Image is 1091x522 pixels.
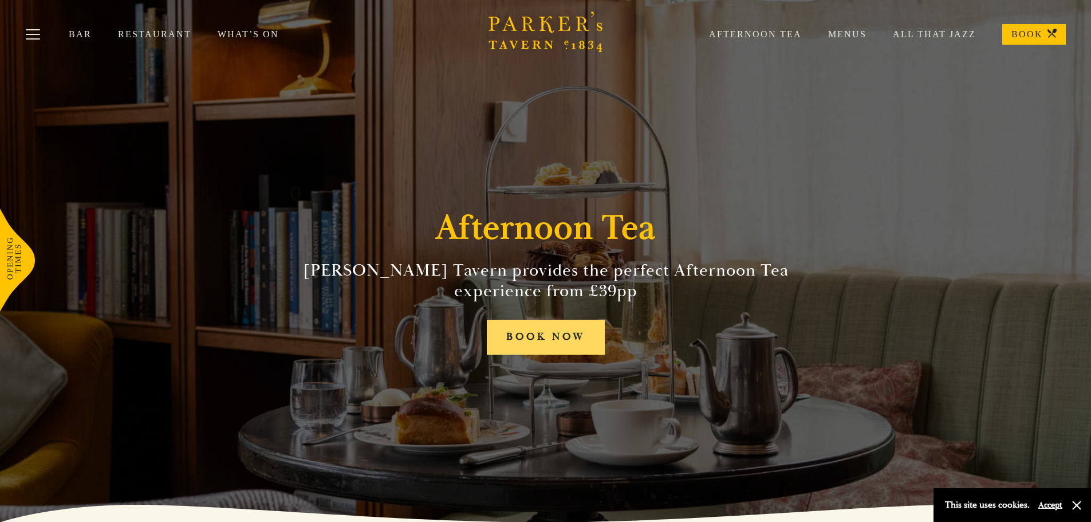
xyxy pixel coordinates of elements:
[1038,500,1062,511] button: Accept
[285,260,807,301] h2: [PERSON_NAME] Tavern provides the perfect Afternoon Tea experience from £39pp
[436,207,656,249] h1: Afternoon Tea
[487,320,605,355] a: BOOK NOW
[1071,500,1082,511] button: Close and accept
[945,497,1030,513] p: This site uses cookies.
